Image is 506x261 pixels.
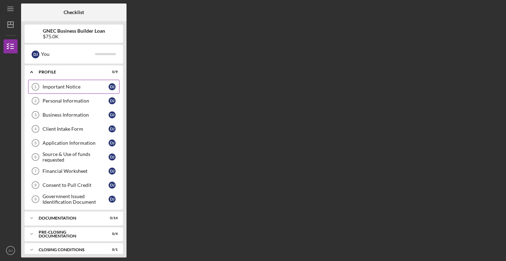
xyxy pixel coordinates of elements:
[8,249,13,253] text: DJ
[43,112,109,118] div: Business Information
[28,164,119,178] a: 7Financial WorksheetDJ
[34,169,37,173] tspan: 7
[28,150,119,164] a: 6Source & Use of funds requestedDJ
[105,248,118,252] div: 0 / 1
[39,216,100,220] div: Documentation
[43,140,109,146] div: Application Information
[109,168,116,175] div: D J
[39,70,100,74] div: Profile
[109,196,116,203] div: D J
[41,48,95,60] div: You
[28,94,119,108] a: 2Personal InformationDJ
[64,9,84,15] b: Checklist
[43,151,109,163] div: Source & Use of funds requested
[34,113,37,117] tspan: 3
[28,136,119,150] a: 5Application InformationDJ
[28,122,119,136] a: 4Client Intake FormDJ
[43,84,109,90] div: Important Notice
[43,126,109,132] div: Client Intake Form
[43,168,109,174] div: Financial Worksheet
[105,216,118,220] div: 0 / 14
[105,232,118,236] div: 0 / 4
[34,141,37,145] tspan: 5
[43,28,105,34] b: GNEC Business Builder Loan
[4,243,18,257] button: DJ
[34,85,37,89] tspan: 1
[43,34,105,39] div: $75.0K
[34,197,37,201] tspan: 9
[43,182,109,188] div: Consent to Pull Credit
[39,230,100,238] div: Pre-Closing Documentation
[43,98,109,104] div: Personal Information
[32,51,39,58] div: D J
[39,248,100,252] div: Closing Conditions
[28,80,119,94] a: 1Important NoticeDJ
[109,125,116,132] div: D J
[109,97,116,104] div: D J
[28,178,119,192] a: 8Consent to Pull CreditDJ
[43,194,109,205] div: Government Issued Identification Document
[109,83,116,90] div: D J
[34,183,37,187] tspan: 8
[34,99,37,103] tspan: 2
[109,154,116,161] div: D J
[34,127,37,131] tspan: 4
[109,139,116,146] div: D J
[28,192,119,206] a: 9Government Issued Identification DocumentDJ
[109,182,116,189] div: D J
[105,70,118,74] div: 0 / 9
[34,155,37,159] tspan: 6
[109,111,116,118] div: D J
[28,108,119,122] a: 3Business InformationDJ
